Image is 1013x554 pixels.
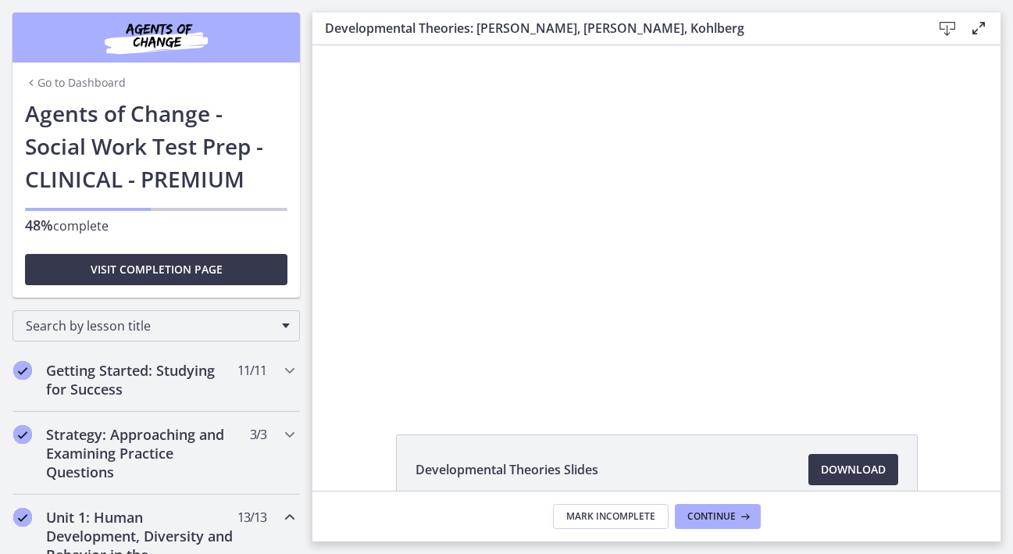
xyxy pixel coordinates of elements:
[325,19,907,38] h3: Developmental Theories: [PERSON_NAME], [PERSON_NAME], Kohlberg
[416,460,598,479] span: Developmental Theories Slides
[13,425,32,444] i: Completed
[821,460,886,479] span: Download
[25,97,287,195] h1: Agents of Change - Social Work Test Prep - CLINICAL - PREMIUM
[312,45,1001,399] iframe: Video Lesson
[13,361,32,380] i: Completed
[26,317,274,334] span: Search by lesson title
[553,504,669,529] button: Mark Incomplete
[13,508,32,527] i: Completed
[25,216,53,234] span: 48%
[675,504,761,529] button: Continue
[62,19,250,56] img: Agents of Change
[237,361,266,380] span: 11 / 11
[91,260,223,279] span: Visit completion page
[687,510,736,523] span: Continue
[25,75,126,91] a: Go to Dashboard
[250,425,266,444] span: 3 / 3
[237,508,266,527] span: 13 / 13
[25,216,287,235] p: complete
[46,361,237,399] h2: Getting Started: Studying for Success
[25,254,287,285] button: Visit completion page
[46,425,237,481] h2: Strategy: Approaching and Examining Practice Questions
[12,310,300,341] div: Search by lesson title
[566,510,655,523] span: Mark Incomplete
[808,454,898,485] a: Download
